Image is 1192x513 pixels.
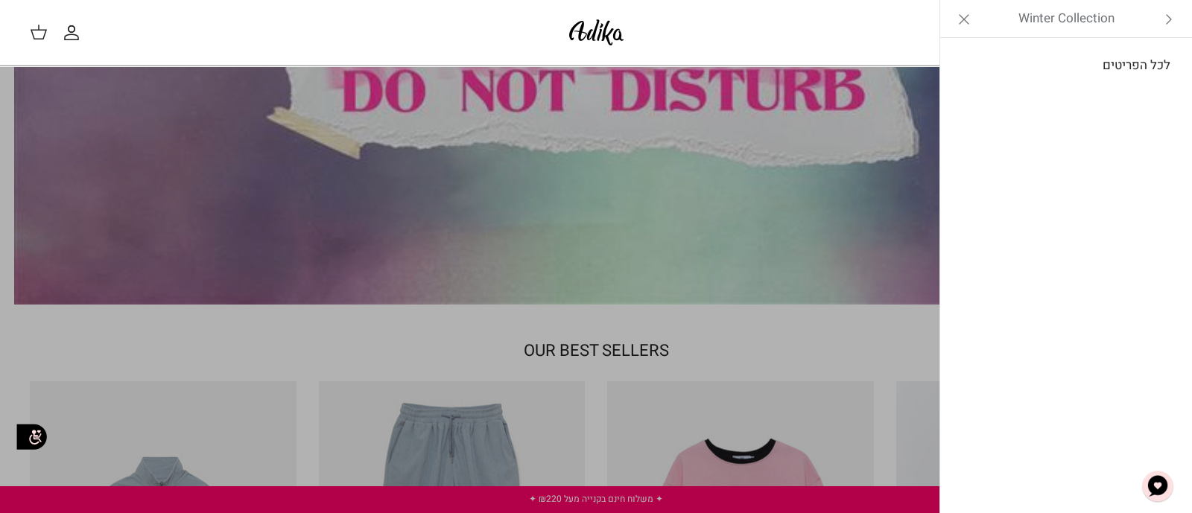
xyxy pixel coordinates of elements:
img: accessibility_icon02.svg [11,416,52,457]
a: לכל הפריטים [948,47,1185,84]
img: Adika IL [565,15,628,50]
button: צ'אט [1135,464,1180,509]
a: החשבון שלי [63,24,86,42]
